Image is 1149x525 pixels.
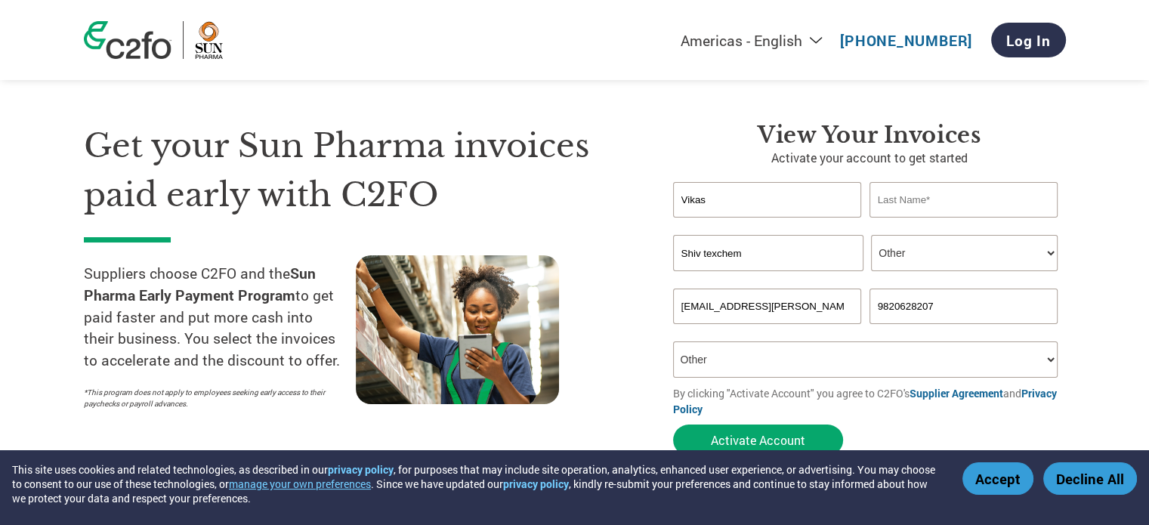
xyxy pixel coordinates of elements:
p: Activate your account to get started [673,149,1066,167]
div: This site uses cookies and related technologies, as described in our , for purposes that may incl... [12,462,941,505]
input: Phone* [869,289,1058,324]
input: First Name* [673,182,862,218]
p: By clicking "Activate Account" you agree to C2FO's and [673,385,1066,417]
a: Supplier Agreement [910,386,1003,400]
input: Last Name* [869,182,1058,218]
button: Decline All [1043,462,1137,495]
p: *This program does not apply to employees seeking early access to their paychecks or payroll adva... [84,387,341,409]
img: c2fo logo [84,21,171,59]
h3: View Your Invoices [673,122,1066,149]
button: manage your own preferences [229,477,371,491]
input: Your company name* [673,235,863,271]
div: Invalid last name or last name is too long [869,219,1058,229]
div: Invalid company name or company name is too long [673,273,1058,283]
a: privacy policy [503,477,569,491]
img: supply chain worker [356,255,559,404]
div: Inavlid Phone Number [869,326,1058,335]
strong: Sun Pharma Early Payment Program [84,264,316,304]
a: privacy policy [328,462,394,477]
p: Suppliers choose C2FO and the to get paid faster and put more cash into their business. You selec... [84,263,356,372]
a: [PHONE_NUMBER] [840,31,972,50]
div: Inavlid Email Address [673,326,862,335]
img: Sun Pharma [195,21,223,59]
a: Privacy Policy [673,386,1057,416]
div: Invalid first name or first name is too long [673,219,862,229]
input: Invalid Email format [673,289,862,324]
button: Accept [962,462,1033,495]
h1: Get your Sun Pharma invoices paid early with C2FO [84,122,628,219]
a: Log In [991,23,1066,57]
select: Title/Role [871,235,1058,271]
button: Activate Account [673,425,843,456]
